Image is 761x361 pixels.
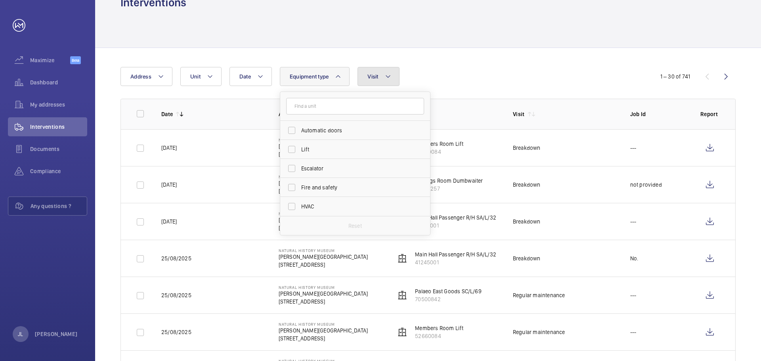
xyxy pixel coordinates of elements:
[161,328,191,336] p: 25/08/2025
[630,291,637,299] p: ---
[513,218,541,225] div: Breakdown
[279,174,368,179] p: Natural History Museum
[513,110,525,118] p: Visit
[279,138,368,142] p: Natural History Museum
[279,110,383,118] p: Address
[415,324,463,332] p: Members Room Lift
[700,110,719,118] p: Report
[415,214,496,222] p: Main Hall Passenger R/H SA/L/32
[18,330,23,338] p: JL
[161,218,177,225] p: [DATE]
[279,248,368,253] p: Natural History Museum
[398,327,407,337] img: elevator.svg
[367,73,378,80] span: Visit
[279,298,368,306] p: [STREET_ADDRESS]
[415,140,463,148] p: Members Room Lift
[348,222,362,230] p: Reset
[513,328,565,336] div: Regular maintenance
[415,332,463,340] p: 52660084
[130,73,151,80] span: Address
[301,183,410,191] span: Fire and safety
[660,73,690,80] div: 1 – 30 of 741
[301,145,410,153] span: Lift
[415,177,483,185] p: Annings Room Dumbwaiter
[513,291,565,299] div: Regular maintenance
[279,142,368,150] p: [PERSON_NAME][GEOGRAPHIC_DATA]
[279,322,368,327] p: Natural History Museum
[301,126,410,134] span: Automatic doors
[279,285,368,290] p: Natural History Museum
[70,56,81,64] span: Beta
[630,328,637,336] p: ---
[30,167,87,175] span: Compliance
[513,254,541,262] div: Breakdown
[279,334,368,342] p: [STREET_ADDRESS]
[301,202,410,210] span: HVAC
[161,181,177,189] p: [DATE]
[630,181,662,189] p: not provided
[30,101,87,109] span: My addresses
[358,67,399,86] button: Visit
[161,144,177,152] p: [DATE]
[415,222,496,229] p: 41245001
[415,148,463,156] p: 52660084
[35,330,78,338] p: [PERSON_NAME]
[229,67,272,86] button: Date
[279,290,368,298] p: [PERSON_NAME][GEOGRAPHIC_DATA]
[630,110,688,118] p: Job Id
[280,67,350,86] button: Equipment type
[30,145,87,153] span: Documents
[415,250,496,258] p: Main Hall Passenger R/H SA/L/32
[30,78,87,86] span: Dashboard
[180,67,222,86] button: Unit
[286,98,424,115] input: Find a unit
[415,295,482,303] p: 70500842
[161,110,173,118] p: Date
[398,290,407,300] img: elevator.svg
[630,218,637,225] p: ---
[630,254,639,262] p: No.
[30,123,87,131] span: Interventions
[279,187,368,195] p: [STREET_ADDRESS]
[279,211,368,216] p: Natural History Museum
[513,181,541,189] div: Breakdown
[398,254,407,263] img: elevator.svg
[279,216,368,224] p: [PERSON_NAME][GEOGRAPHIC_DATA]
[415,185,483,193] p: 72607257
[161,254,191,262] p: 25/08/2025
[290,73,329,80] span: Equipment type
[190,73,201,80] span: Unit
[415,287,482,295] p: Palaeo East Goods SC/L/69
[279,261,368,269] p: [STREET_ADDRESS]
[120,67,172,86] button: Address
[279,150,368,158] p: [STREET_ADDRESS]
[239,73,251,80] span: Date
[161,291,191,299] p: 25/08/2025
[396,110,500,118] p: Unit
[630,144,637,152] p: ---
[279,224,368,232] p: [STREET_ADDRESS]
[301,164,410,172] span: Escalator
[31,202,87,210] span: Any questions ?
[415,258,496,266] p: 41245001
[30,56,70,64] span: Maximize
[279,253,368,261] p: [PERSON_NAME][GEOGRAPHIC_DATA]
[513,144,541,152] div: Breakdown
[279,179,368,187] p: [PERSON_NAME][GEOGRAPHIC_DATA]
[279,327,368,334] p: [PERSON_NAME][GEOGRAPHIC_DATA]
